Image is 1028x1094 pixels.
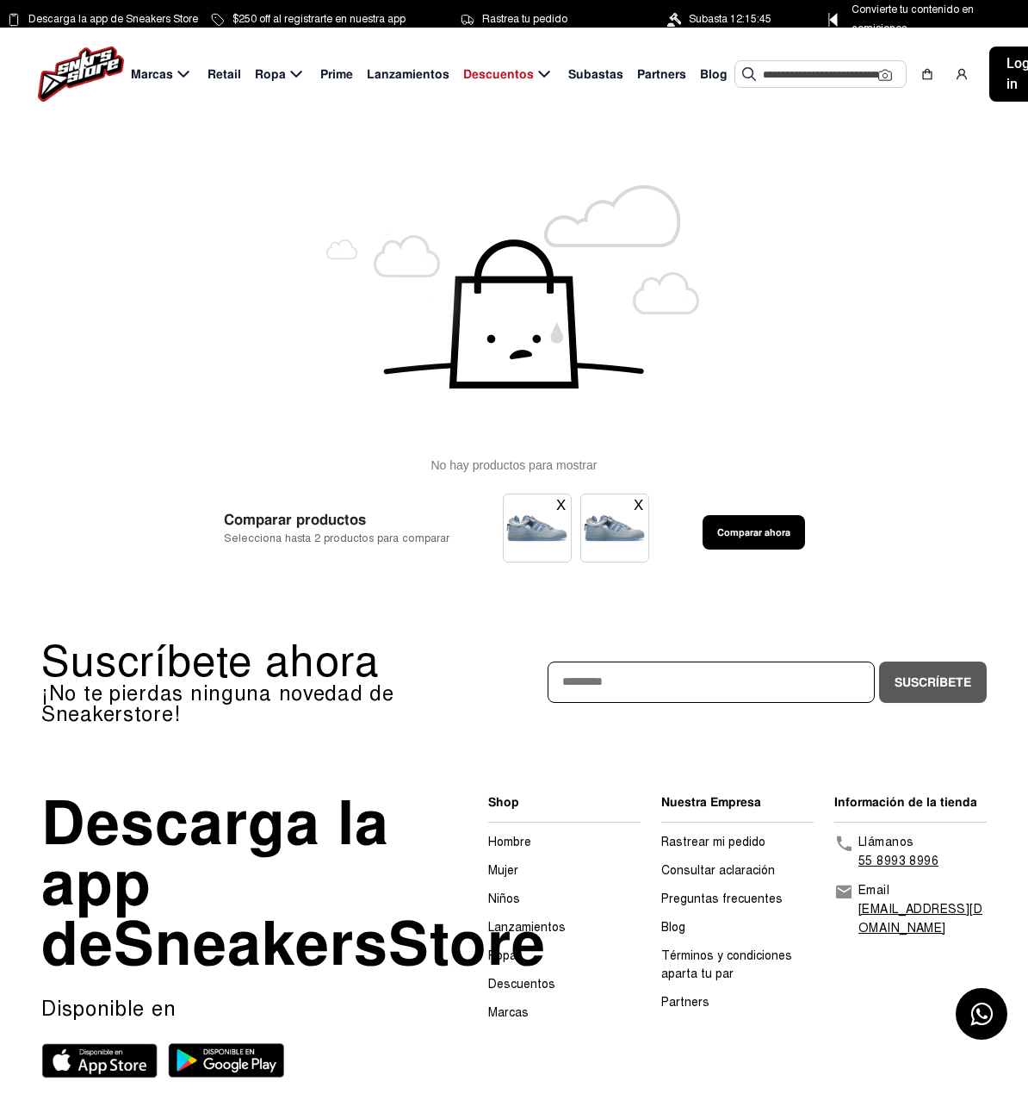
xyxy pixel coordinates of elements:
img: Control Point Icon [822,13,844,27]
p: Disponible en [41,995,419,1023]
img: Tenis Adidas Forum Buckle Low Bad Bunny Blue Tint [584,507,644,550]
img: logo [38,47,124,102]
span: Prime [320,65,353,84]
p: Llámanos [858,833,938,852]
button: Comparar ahora [703,515,805,550]
a: Consultar aclaración [661,863,775,878]
span: Blog [700,65,728,84]
a: Descuentos [488,977,555,991]
img: Cámara [878,68,892,82]
a: Hombre [488,835,531,849]
button: Suscríbete [879,662,987,703]
a: Rastrear mi pedido [661,835,765,849]
button: X [556,494,566,516]
img: shopping [920,67,934,81]
a: Ropa [488,948,517,963]
a: Preguntas frecuentes [661,892,783,906]
img: user [955,67,969,81]
p: No hay productos para mostrar [114,459,914,471]
a: Mujer [488,863,518,878]
span: Subasta 12:15:45 [689,9,771,28]
span: Selecciona hasta 2 productos para comparar [224,531,449,547]
a: Partners [661,995,709,1010]
span: Partners [637,65,686,84]
img: Buscar [742,67,756,81]
p: ¡No te pierdas ninguna novedad de Sneakerstore! [41,683,514,724]
li: Shop [488,793,641,811]
a: Marcas [488,1005,529,1020]
span: Ropa [255,65,286,84]
a: Llámanos55 8993 8996 [834,833,987,871]
span: Retail [207,65,241,84]
span: Descarga la app de Sneakers Store [28,9,198,28]
span: $250 off al registrarte en nuestra app [232,9,406,28]
span: Rastrea tu pedido [482,9,567,28]
a: Lanzamientos [488,920,566,935]
img: empty_cart.png [299,141,729,443]
a: Blog [661,920,685,935]
p: Suscríbete ahora [41,640,514,683]
span: Descuentos [463,65,534,84]
span: Subastas [568,65,623,84]
li: Información de la tienda [834,793,987,811]
a: Niños [488,892,520,906]
span: Sneakers [114,905,388,983]
a: Términos y condiciones aparta tu par [661,948,792,981]
div: Descarga la app de Store [41,793,419,974]
span: Marcas [131,65,173,84]
span: Comparar productos [224,509,449,531]
button: X [634,494,643,516]
span: Lanzamientos [367,65,449,84]
li: Nuestra Empresa [661,793,814,811]
a: 55 8993 8996 [858,854,938,868]
img: App store sneakerstore [41,1043,158,1078]
img: Tenis Adidas Forum Buckle Low Bad Bunny Blue Tint [506,507,567,550]
p: [EMAIL_ADDRESS][DOMAIN_NAME] [858,900,987,938]
img: Play store sneakerstore [168,1043,284,1078]
p: Email [858,881,987,900]
a: Email[EMAIL_ADDRESS][DOMAIN_NAME] [834,881,987,938]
